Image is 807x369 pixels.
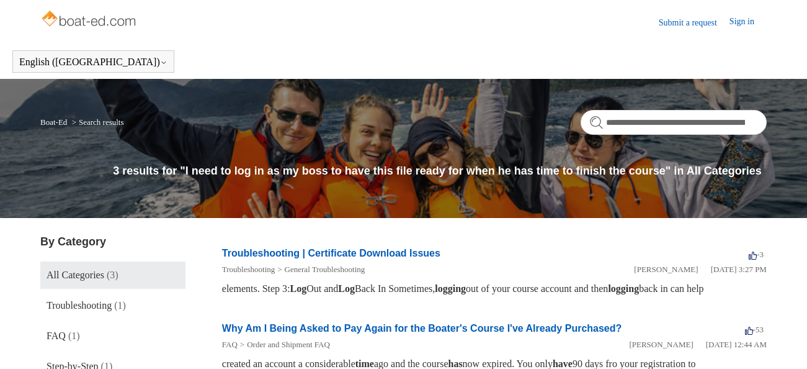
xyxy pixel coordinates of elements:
em: Log [290,283,307,294]
em: time [355,358,374,369]
span: -3 [749,250,764,259]
time: 03/16/2022, 00:44 [706,340,767,349]
em: Log [338,283,355,294]
a: All Categories (3) [40,262,185,289]
button: English ([GEOGRAPHIC_DATA]) [19,57,167,68]
span: (3) [107,270,118,280]
a: Why Am I Being Asked to Pay Again for the Boater's Course I've Already Purchased? [222,323,622,334]
em: have [553,358,573,369]
span: -53 [745,325,764,334]
span: All Categories [47,270,104,280]
input: Search [581,110,767,135]
li: FAQ [222,339,238,351]
a: FAQ (1) [40,322,185,350]
li: General Troubleshooting [275,263,365,276]
span: (1) [114,300,126,311]
time: 01/05/2024, 15:27 [711,265,767,274]
li: [PERSON_NAME] [629,339,693,351]
img: Boat-Ed Help Center home page [40,7,139,32]
em: has [448,358,462,369]
a: Boat-Ed [40,117,67,127]
em: logging [435,283,466,294]
h1: 3 results for "I need to log in as my boss to have this file ready for when he has time to finish... [113,163,767,180]
a: Sign in [729,15,767,30]
li: Order and Shipment FAQ [238,339,330,351]
a: Submit a request [659,16,729,29]
a: Troubleshooting [222,265,275,274]
div: elements. Step 3: Out and Back In Sometimes, out of your course account and then back in can help [222,281,767,296]
h3: By Category [40,234,185,250]
span: Troubleshooting [47,300,112,311]
em: logging [608,283,639,294]
span: (1) [68,330,80,341]
a: Troubleshooting (1) [40,292,185,319]
a: General Troubleshooting [285,265,365,274]
span: FAQ [47,330,66,341]
li: [PERSON_NAME] [634,263,698,276]
a: Order and Shipment FAQ [247,340,330,349]
li: Boat-Ed [40,117,69,127]
a: FAQ [222,340,238,349]
a: Troubleshooting | Certificate Download Issues [222,248,440,258]
li: Troubleshooting [222,263,275,276]
li: Search results [69,117,124,127]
